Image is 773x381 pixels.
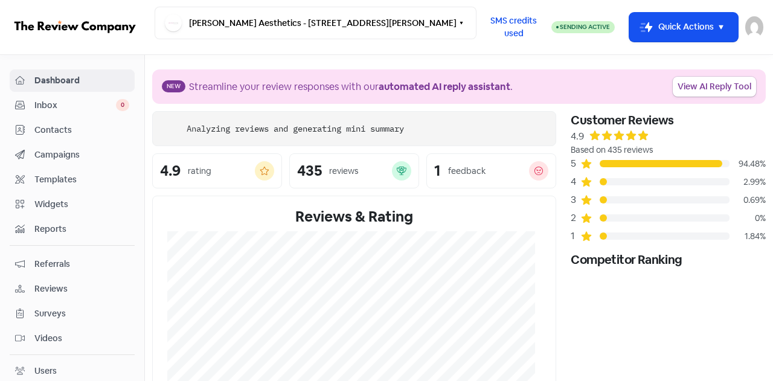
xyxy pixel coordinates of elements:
[34,258,129,271] span: Referrals
[34,99,116,112] span: Inbox
[160,164,181,178] div: 4.9
[10,119,135,141] a: Contacts
[187,123,404,135] div: Analyzing reviews and generating mini summary
[10,303,135,325] a: Surveys
[476,20,551,33] a: SMS credits used
[152,153,282,188] a: 4.9rating
[730,212,766,225] div: 0%
[571,211,580,225] div: 2
[730,158,766,170] div: 94.48%
[745,16,763,38] img: User
[34,283,129,295] span: Reviews
[434,164,441,178] div: 1
[167,206,541,228] div: Reviews & Rating
[189,80,513,94] div: Streamline your review responses with our .
[10,69,135,92] a: Dashboard
[297,164,322,178] div: 435
[34,332,129,345] span: Videos
[673,77,756,97] a: View AI Reply Tool
[34,307,129,320] span: Surveys
[34,173,129,186] span: Templates
[162,80,185,92] span: New
[10,94,135,117] a: Inbox 0
[571,144,766,156] div: Based on 435 reviews
[571,251,766,269] div: Competitor Ranking
[34,149,129,161] span: Campaigns
[34,365,57,377] div: Users
[426,153,556,188] a: 1feedback
[10,253,135,275] a: Referrals
[10,144,135,166] a: Campaigns
[571,156,580,171] div: 5
[730,176,766,188] div: 2.99%
[487,14,541,40] span: SMS credits used
[289,153,419,188] a: 435reviews
[10,327,135,350] a: Videos
[571,129,584,144] div: 4.9
[155,7,476,39] button: [PERSON_NAME] Aesthetics - [STREET_ADDRESS][PERSON_NAME]
[188,165,211,178] div: rating
[448,165,486,178] div: feedback
[34,223,129,235] span: Reports
[571,193,580,207] div: 3
[10,278,135,300] a: Reviews
[730,230,766,243] div: 1.84%
[571,174,580,189] div: 4
[10,168,135,191] a: Templates
[379,80,510,93] b: automated AI reply assistant
[560,23,610,31] span: Sending Active
[34,198,129,211] span: Widgets
[571,229,580,243] div: 1
[10,218,135,240] a: Reports
[571,111,766,129] div: Customer Reviews
[329,165,358,178] div: reviews
[730,194,766,207] div: 0.69%
[34,74,129,87] span: Dashboard
[116,99,129,111] span: 0
[629,13,738,42] button: Quick Actions
[34,124,129,136] span: Contacts
[10,193,135,216] a: Widgets
[551,20,615,34] a: Sending Active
